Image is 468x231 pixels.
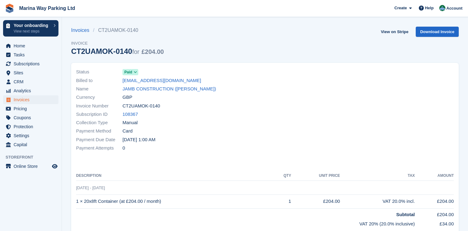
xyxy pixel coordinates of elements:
[76,68,122,76] span: Status
[14,122,51,131] span: Protection
[446,5,462,11] span: Account
[425,5,434,11] span: Help
[76,136,122,143] span: Payment Due Date
[122,85,216,93] a: JAMB CONSTRUCTION ([PERSON_NAME])
[3,104,58,113] a: menu
[14,104,51,113] span: Pricing
[415,194,454,208] td: £204.00
[3,59,58,68] a: menu
[122,136,155,143] time: 2025-10-02 00:00:00 UTC
[76,128,122,135] span: Payment Method
[14,162,51,171] span: Online Store
[3,140,58,149] a: menu
[14,59,51,68] span: Subscriptions
[71,40,164,46] span: Invoice
[5,4,14,13] img: stora-icon-8386f47178a22dfd0bd8f6a31ec36ba5ce8667c1dd55bd0f319d3a0aa187defe.svg
[3,162,58,171] a: menu
[3,86,58,95] a: menu
[14,50,51,59] span: Tasks
[122,111,138,118] a: 108367
[76,218,415,228] td: VAT 20% (20.0% inclusive)
[124,69,132,75] span: Paid
[76,85,122,93] span: Name
[132,48,139,55] span: for
[340,198,415,205] div: VAT 20.0% incl.
[3,50,58,59] a: menu
[3,131,58,140] a: menu
[415,218,454,228] td: £34.00
[416,27,459,37] a: Download Invoice
[141,48,164,55] span: £204.00
[14,23,50,28] p: Your onboarding
[291,171,340,181] th: Unit Price
[439,5,445,11] img: Richard
[76,94,122,101] span: Currency
[122,145,125,152] span: 0
[14,41,51,50] span: Home
[71,27,164,34] nav: breadcrumbs
[14,86,51,95] span: Analytics
[71,47,164,55] div: CT2UAMOK-0140
[76,145,122,152] span: Payment Attempts
[291,194,340,208] td: £204.00
[14,77,51,86] span: CRM
[273,194,291,208] td: 1
[122,119,138,126] span: Manual
[415,171,454,181] th: Amount
[122,94,132,101] span: GBP
[76,119,122,126] span: Collection Type
[14,113,51,122] span: Coupons
[378,27,411,37] a: View on Stripe
[76,171,273,181] th: Description
[340,171,415,181] th: Tax
[3,68,58,77] a: menu
[122,68,138,76] a: Paid
[273,171,291,181] th: QTY
[14,131,51,140] span: Settings
[76,185,105,190] span: [DATE] - [DATE]
[14,140,51,149] span: Capital
[51,163,58,170] a: Preview store
[17,3,78,13] a: Marina Way Parking Ltd
[76,194,273,208] td: 1 × 20x8ft Container (at £204.00 / month)
[394,5,407,11] span: Create
[14,68,51,77] span: Sites
[3,122,58,131] a: menu
[76,77,122,84] span: Billed to
[3,20,58,37] a: Your onboarding View next steps
[122,77,201,84] a: [EMAIL_ADDRESS][DOMAIN_NAME]
[14,28,50,34] p: View next steps
[6,154,62,160] span: Storefront
[71,27,93,34] a: Invoices
[3,113,58,122] a: menu
[3,95,58,104] a: menu
[76,111,122,118] span: Subscription ID
[76,102,122,110] span: Invoice Number
[415,208,454,218] td: £204.00
[396,212,415,217] strong: Subtotal
[3,41,58,50] a: menu
[122,102,160,110] span: CT2UAMOK-0140
[3,77,58,86] a: menu
[122,128,133,135] span: Card
[14,95,51,104] span: Invoices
